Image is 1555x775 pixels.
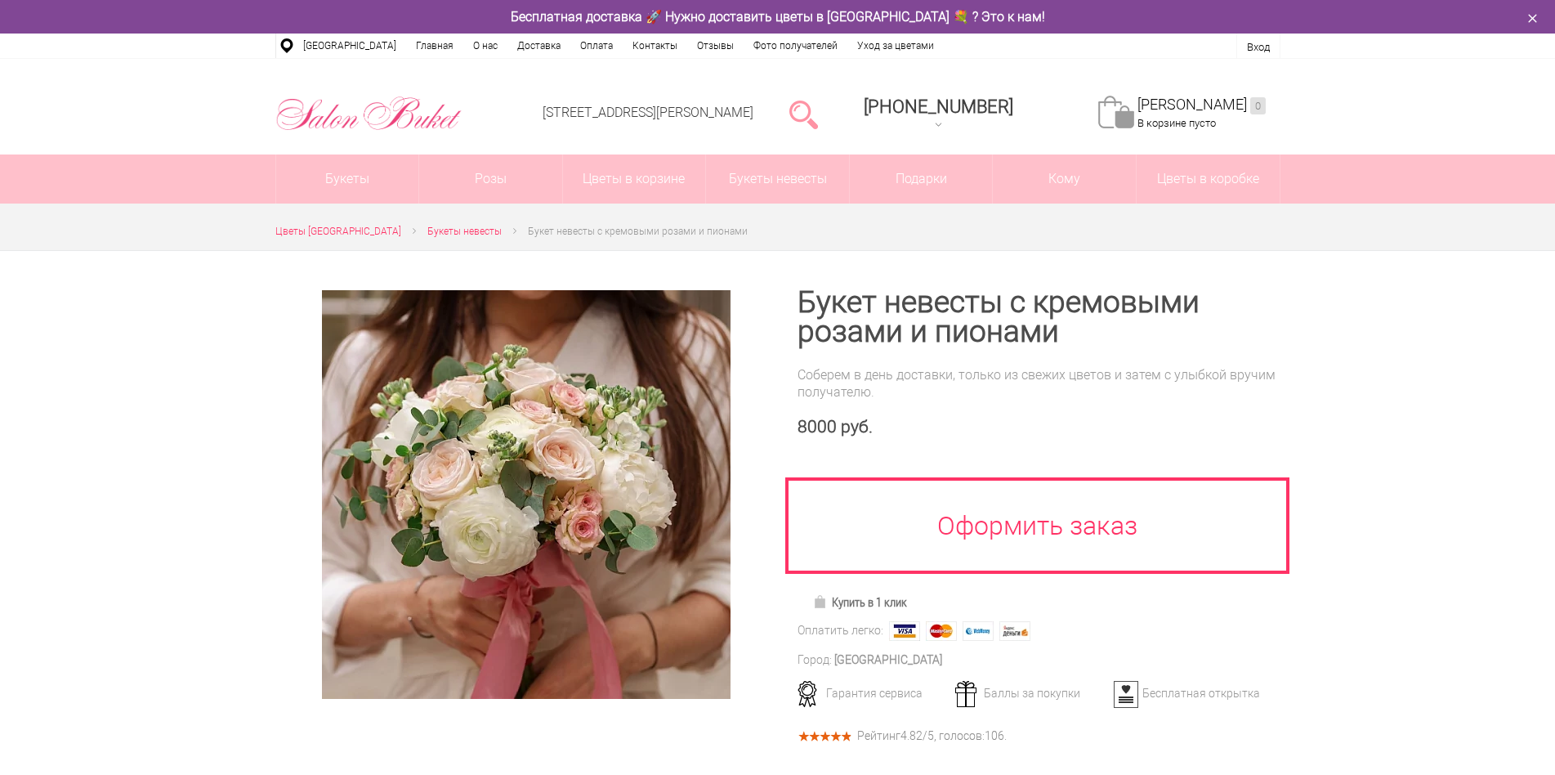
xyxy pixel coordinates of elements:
span: Цветы [GEOGRAPHIC_DATA] [275,226,401,237]
img: Webmoney [963,621,994,641]
a: [PERSON_NAME] [1137,96,1266,114]
span: Кому [993,155,1136,204]
img: Букет невесты с кремовыми розами и пионами [322,290,731,699]
ins: 0 [1250,97,1266,114]
a: Цветы [GEOGRAPHIC_DATA] [275,223,401,240]
a: Оформить заказ [785,477,1290,574]
span: В корзине пусто [1137,117,1216,129]
a: Главная [406,34,463,58]
a: Вход [1247,41,1270,53]
a: Фото получателей [744,34,847,58]
a: Увеличить [295,290,758,699]
span: Букет невесты с кремовыми розами и пионами [528,226,748,237]
span: Букеты невесты [427,226,502,237]
a: Цветы в корзине [563,155,706,204]
div: Гарантия сервиса [792,686,953,701]
div: Город: [798,652,832,669]
div: Баллы за покупки [950,686,1110,701]
img: Visa [889,621,920,641]
a: Контакты [623,34,687,58]
a: [STREET_ADDRESS][PERSON_NAME] [543,105,753,120]
a: Букеты [276,155,419,204]
a: Отзывы [687,34,744,58]
a: Подарки [850,155,993,204]
img: MasterCard [926,621,957,641]
img: Цветы Нижний Новгород [275,92,462,135]
div: 8000 руб. [798,417,1280,437]
div: Рейтинг /5, голосов: . [857,732,1007,741]
div: [GEOGRAPHIC_DATA] [834,652,942,669]
div: Бесплатная открытка [1108,686,1269,701]
div: Соберем в день доставки, только из свежих цветов и затем с улыбкой вручим получателю. [798,366,1280,401]
a: Розы [419,155,562,204]
a: [GEOGRAPHIC_DATA] [293,34,406,58]
a: Уход за цветами [847,34,944,58]
a: [PHONE_NUMBER] [854,91,1023,137]
div: [PHONE_NUMBER] [864,96,1013,117]
div: Оплатить легко: [798,622,883,639]
a: О нас [463,34,507,58]
img: Купить в 1 клик [813,595,832,608]
a: Доставка [507,34,570,58]
span: 4.82 [900,729,923,742]
div: Бесплатная доставка 🚀 Нужно доставить цветы в [GEOGRAPHIC_DATA] 💐 ? Это к нам! [263,8,1293,25]
a: Букеты невесты [427,223,502,240]
a: Оплата [570,34,623,58]
a: Букеты невесты [706,155,849,204]
a: Купить в 1 клик [806,591,914,614]
span: 106 [985,729,1004,742]
h1: Букет невесты с кремовыми розами и пионами [798,288,1280,347]
img: Яндекс Деньги [999,621,1030,641]
a: Цветы в коробке [1137,155,1280,204]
